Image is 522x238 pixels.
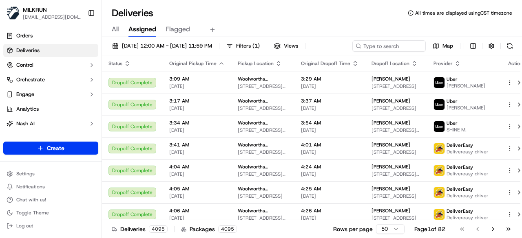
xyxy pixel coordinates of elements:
span: 4:26 AM [301,207,358,214]
span: Settings [16,170,35,177]
button: Nash AI [3,117,98,130]
span: Orchestrate [16,76,45,83]
span: [PERSON_NAME] [372,207,410,214]
span: [STREET_ADDRESS] [372,83,420,90]
button: Refresh [504,40,515,52]
button: Create [3,142,98,155]
img: MILKRUN [7,7,20,20]
span: [DATE] [301,127,358,133]
span: [PERSON_NAME] [372,164,410,170]
span: All times are displayed using CST timezone [415,10,512,16]
span: Woolworths Supermarket [GEOGRAPHIC_DATA] - [GEOGRAPHIC_DATA] [238,186,288,192]
span: [DATE] [301,193,358,199]
span: Analytics [16,105,39,113]
span: 3:17 AM [169,98,225,104]
span: Pickup Location [238,60,274,67]
span: [PERSON_NAME] [447,105,485,111]
span: [DATE] [169,83,225,90]
span: Flagged [166,24,190,34]
span: Nash AI [16,120,35,127]
span: Uber [447,120,458,127]
button: Orchestrate [3,73,98,86]
span: [DATE] [301,105,358,111]
a: Orders [3,29,98,42]
button: Chat with us! [3,194,98,205]
span: Notifications [16,183,45,190]
img: delivereasy_logo.png [434,187,445,198]
span: [PERSON_NAME] [447,83,485,89]
button: Engage [3,88,98,101]
span: [STREET_ADDRESS] [238,193,288,199]
span: [DATE] [169,215,225,221]
span: [STREET_ADDRESS][PERSON_NAME] [372,171,420,177]
img: uber-new-logo.jpeg [434,99,445,110]
span: Woolworths Supermarket [GEOGRAPHIC_DATA] - [GEOGRAPHIC_DATA] [238,142,288,148]
span: Filters [236,42,260,50]
button: Log out [3,220,98,231]
span: 3:34 AM [169,120,225,126]
button: MILKRUNMILKRUN[EMAIL_ADDRESS][DOMAIN_NAME] [3,3,84,23]
button: Views [270,40,302,52]
span: Dropoff Location [372,60,409,67]
span: [STREET_ADDRESS][PERSON_NAME] [372,127,420,133]
button: [EMAIL_ADDRESS][DOMAIN_NAME] [23,14,81,20]
img: delivereasy_logo.png [434,209,445,220]
span: 3:37 AM [301,98,358,104]
span: 4:01 AM [301,142,358,148]
span: 3:54 AM [301,120,358,126]
input: Type to search [352,40,426,52]
span: DeliverEasy [447,208,473,214]
span: [STREET_ADDRESS][PERSON_NAME] [238,83,288,90]
span: Toggle Theme [16,210,49,216]
span: Original Pickup Time [169,60,217,67]
img: delivereasy_logo.png [434,165,445,176]
div: 4095 [218,225,237,233]
div: Packages [181,225,237,233]
span: [PERSON_NAME] [372,76,410,82]
span: Delivereasy driver [447,192,489,199]
div: 4095 [149,225,168,233]
span: [PERSON_NAME] [372,120,410,126]
span: Create [47,144,64,152]
span: Orders [16,32,33,39]
span: Deliveries [16,47,40,54]
h1: Deliveries [112,7,153,20]
span: Map [442,42,453,50]
span: [STREET_ADDRESS][PERSON_NAME] [238,215,288,221]
a: Analytics [3,103,98,116]
span: Woolworths Supermarket [GEOGRAPHIC_DATA] - [GEOGRAPHIC_DATA] [238,120,288,126]
span: [DATE] [301,171,358,177]
span: 3:09 AM [169,76,225,82]
span: Woolworths Supermarket [GEOGRAPHIC_DATA] - Feilding [238,207,288,214]
span: [DATE] [169,105,225,111]
span: DeliverEasy [447,186,473,192]
span: Woolworths Supermarket NZ - [GEOGRAPHIC_DATA] [238,164,288,170]
div: Page 1 of 82 [414,225,445,233]
button: Notifications [3,181,98,192]
button: MILKRUN [23,6,47,14]
button: Map [429,40,457,52]
span: ( 1 ) [252,42,260,50]
button: Toggle Theme [3,207,98,218]
span: Assigned [128,24,156,34]
span: [STREET_ADDRESS] [372,193,420,199]
button: Settings [3,168,98,179]
span: 4:25 AM [301,186,358,192]
span: 4:05 AM [169,186,225,192]
span: [STREET_ADDRESS] [372,215,420,221]
span: Control [16,61,33,69]
span: Uber [447,76,458,83]
span: [STREET_ADDRESS][PERSON_NAME] [238,127,288,133]
span: Woolworths Supermarket [GEOGRAPHIC_DATA] - [GEOGRAPHIC_DATA] [238,98,288,104]
span: [DATE] [169,127,225,133]
div: Deliveries [112,225,168,233]
a: Deliveries [3,44,98,57]
span: [DATE] 12:00 AM - [DATE] 11:59 PM [122,42,212,50]
span: 3:29 AM [301,76,358,82]
span: [DATE] [301,149,358,155]
a: Product Catalog [3,132,98,145]
span: 3:41 AM [169,142,225,148]
span: Chat with us! [16,197,46,203]
span: [DATE] [169,193,225,199]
